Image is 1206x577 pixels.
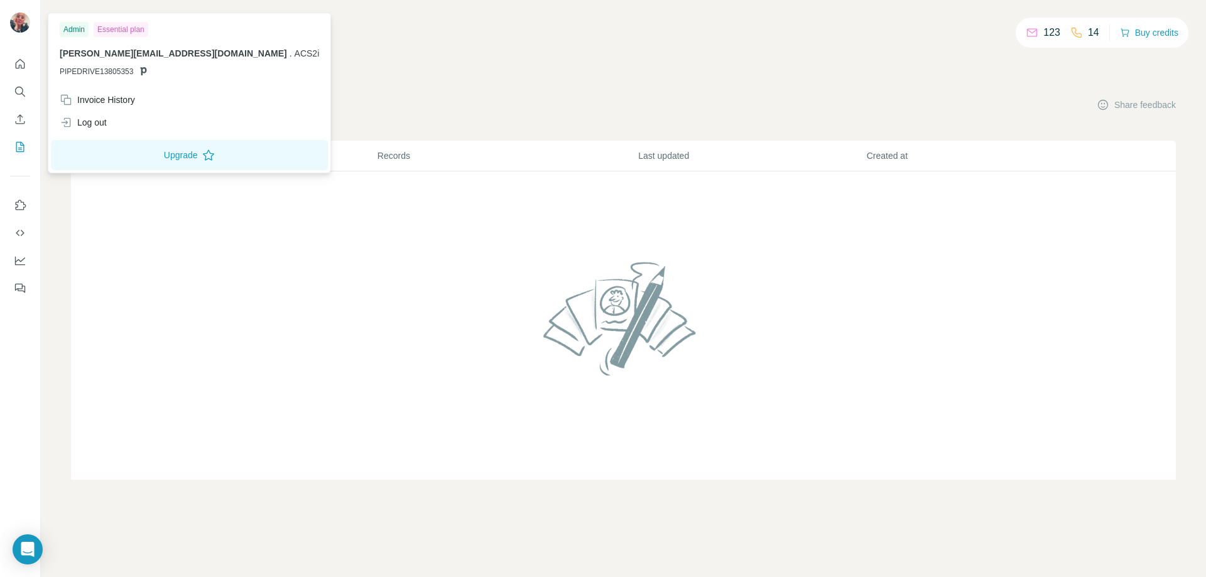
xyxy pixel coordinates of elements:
div: Log out [60,116,107,129]
p: 14 [1088,25,1099,40]
div: Open Intercom Messenger [13,534,43,564]
span: [PERSON_NAME][EMAIL_ADDRESS][DOMAIN_NAME] [60,48,287,58]
span: ACS2i [295,48,320,58]
div: Essential plan [94,22,148,37]
p: Last updated [638,149,865,162]
div: Admin [60,22,89,37]
button: Buy credits [1120,24,1178,41]
button: Dashboard [10,249,30,272]
button: Use Surfe on LinkedIn [10,194,30,217]
p: 123 [1043,25,1060,40]
button: Feedback [10,277,30,299]
button: Use Surfe API [10,222,30,244]
button: Search [10,80,30,103]
button: Upgrade [51,140,328,170]
button: Quick start [10,53,30,75]
span: PIPEDRIVE13805353 [60,66,133,77]
p: Records [378,149,637,162]
img: No lists found [538,251,709,386]
img: Avatar [10,13,30,33]
button: Enrich CSV [10,108,30,131]
p: Created at [867,149,1094,162]
span: . [290,48,292,58]
button: Share feedback [1097,99,1176,111]
div: Invoice History [60,94,135,106]
button: My lists [10,136,30,158]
